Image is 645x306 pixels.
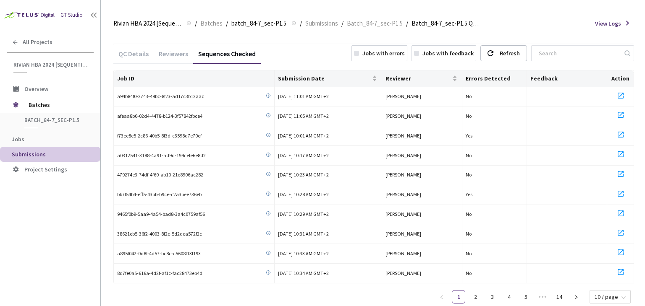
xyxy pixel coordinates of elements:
span: a895f042-0d8f-4d57-bc8c-c5608f13f193 [117,250,201,258]
a: 2 [469,290,482,303]
span: No [466,113,472,119]
span: Reviewer [385,75,451,82]
span: 38621eb5-36f2-4003-8f2c-5d2dca572f2c [117,230,202,238]
span: [DATE] 10:28 AM GMT+2 [278,191,329,197]
span: All Projects [23,39,52,46]
span: No [466,152,472,158]
li: Next 5 Pages [536,290,549,303]
li: / [195,18,197,29]
span: [PERSON_NAME] [385,113,421,119]
span: [PERSON_NAME] [385,171,421,178]
li: / [300,18,302,29]
span: Submissions [12,150,46,158]
th: Action [607,70,634,87]
div: Jobs with errors [362,49,405,57]
th: Job ID [114,70,275,87]
a: Batch_84-7_sec-P1.5 [345,18,404,28]
span: Yes [466,132,472,139]
span: View Logs [595,19,621,28]
span: [DATE] 11:01 AM GMT+2 [278,93,329,99]
span: [PERSON_NAME] [385,211,421,217]
span: 8d7fe0a5-616a-4d2f-af1c-fac28473eb4d [117,270,202,277]
li: 2 [469,290,482,303]
span: batch_84-7_sec-P1.5 [231,18,286,29]
li: 3 [485,290,499,303]
a: Submissions [304,18,340,28]
span: Batch_84-7_sec-P1.5 QC - [DATE] [412,18,480,29]
span: No [466,231,472,237]
div: Reviewers [154,49,193,64]
span: afeaa8b0-02d4-4478-b124-3f57842fbce4 [117,112,202,120]
span: [DATE] 11:05 AM GMT+2 [278,113,329,119]
span: [PERSON_NAME] [385,231,421,237]
span: a0312541-3188-4a91-ad9d-199cefe6e8d2 [117,152,206,160]
span: [PERSON_NAME] [385,132,421,139]
span: Batches [29,96,86,113]
span: Rivian HBA 2024 [Sequential] [113,18,181,29]
li: Next Page [569,290,583,303]
div: Jobs with feedback [422,49,474,57]
a: 4 [503,290,515,303]
th: Submission Date [275,70,382,87]
span: 10 / page [595,290,626,303]
li: / [341,18,343,29]
span: f73ee8e5-2c86-40b5-8f3d-c3598d7e70ef [117,132,202,140]
span: [PERSON_NAME] [385,191,421,197]
li: 5 [519,290,532,303]
span: No [466,270,472,276]
span: right [574,295,579,300]
div: Sequences Checked [193,49,261,64]
span: [DATE] 10:34 AM GMT+2 [278,270,329,276]
div: Refresh [500,46,520,61]
span: Rivian HBA 2024 [Sequential] [13,61,89,68]
div: GT Studio [60,11,83,19]
div: QC Details [113,49,154,64]
span: Batch_84-7_sec-P1.5 [347,18,403,29]
span: [DATE] 10:29 AM GMT+2 [278,211,329,217]
li: / [226,18,228,29]
span: ••• [536,290,549,303]
span: [DATE] 10:33 AM GMT+2 [278,250,329,257]
span: No [466,171,472,178]
a: Batches [199,18,224,28]
span: No [466,211,472,217]
span: [DATE] 10:31 AM GMT+2 [278,231,329,237]
span: Jobs [12,135,24,143]
span: bb7f54b4-eff5-43bb-b9ce-c2a3bee736eb [117,191,202,199]
span: No [466,250,472,257]
li: 4 [502,290,516,303]
span: [DATE] 10:17 AM GMT+2 [278,152,329,158]
span: left [439,295,444,300]
span: batch_84-7_sec-P1.5 [24,117,87,124]
th: Feedback [527,70,608,87]
span: [DATE] 10:01 AM GMT+2 [278,132,329,139]
span: [PERSON_NAME] [385,93,421,99]
a: 1 [452,290,465,303]
button: right [569,290,583,303]
span: Overview [24,85,48,93]
li: Previous Page [435,290,448,303]
span: 9465f0b9-5aa9-4a54-bad8-3a4c0759af56 [117,210,205,218]
li: 1 [452,290,465,303]
span: Batches [200,18,223,29]
span: a94b84f0-2743-49bc-8f23-ad17c3b12aac [117,93,204,101]
a: 5 [519,290,532,303]
span: Project Settings [24,166,67,173]
span: [PERSON_NAME] [385,270,421,276]
span: No [466,93,472,99]
a: 14 [553,290,566,303]
span: Submissions [305,18,338,29]
span: [DATE] 10:23 AM GMT+2 [278,171,329,178]
span: Submission Date [278,75,370,82]
a: 3 [486,290,498,303]
div: Page Size [590,290,631,300]
li: 14 [553,290,566,303]
span: Yes [466,191,472,197]
span: [PERSON_NAME] [385,152,421,158]
li: / [406,18,408,29]
span: 479274e3-74df-4f60-ab10-21e8906ac282 [117,171,203,179]
span: [PERSON_NAME] [385,250,421,257]
input: Search [534,46,623,61]
th: Errors Detected [462,70,527,87]
th: Reviewer [382,70,463,87]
